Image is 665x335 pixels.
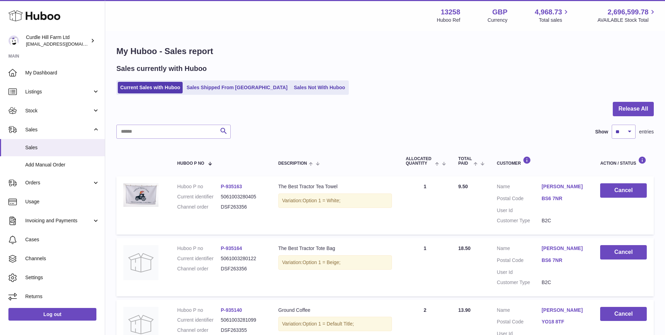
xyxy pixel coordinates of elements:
div: Huboo Ref [437,17,460,24]
button: Cancel [600,245,647,260]
a: P-935164 [221,245,242,251]
td: 1 [399,176,452,235]
h2: Sales currently with Huboo [116,64,207,73]
span: Total sales [539,17,570,24]
dt: Channel order [177,265,221,272]
span: Description [278,161,307,166]
strong: GBP [492,7,507,17]
span: 13.90 [458,307,470,313]
span: Huboo P no [177,161,204,166]
img: EOB_7620EOB.jpg [123,183,158,207]
h1: My Huboo - Sales report [116,46,654,57]
a: Sales Shipped From [GEOGRAPHIC_DATA] [184,82,290,93]
span: Total paid [458,157,472,166]
a: P-935163 [221,184,242,189]
dt: Postal Code [497,318,542,327]
dt: Channel order [177,327,221,334]
dd: B2C [542,279,586,286]
img: no-photo.jpg [123,245,158,280]
img: internalAdmin-13258@internal.huboo.com [8,35,19,46]
a: YO18 8TF [542,318,586,325]
span: My Dashboard [25,70,100,76]
dt: Postal Code [497,195,542,204]
div: Variation: [278,255,392,270]
span: 4,968.73 [535,7,562,17]
dt: Channel order [177,204,221,210]
dt: Huboo P no [177,245,221,252]
span: 9.50 [458,184,468,189]
dt: Current identifier [177,317,221,323]
span: Channels [25,255,100,262]
span: Add Manual Order [25,162,100,168]
td: 1 [399,238,452,296]
span: Option 1 = White; [303,198,341,203]
dt: Huboo P no [177,183,221,190]
dt: Name [497,183,542,192]
span: entries [639,129,654,135]
span: Returns [25,293,100,300]
a: 4,968.73 Total sales [535,7,570,24]
dt: Current identifier [177,193,221,200]
div: Curdle Hill Farm Ltd [26,34,89,47]
strong: 13258 [441,7,460,17]
span: Listings [25,88,92,95]
dt: User Id [497,207,542,214]
span: Invoicing and Payments [25,217,92,224]
div: Currency [488,17,508,24]
div: Variation: [278,193,392,208]
div: Ground Coffee [278,307,392,314]
span: ALLOCATED Quantity [406,157,433,166]
a: P-935140 [221,307,242,313]
dt: Customer Type [497,217,542,224]
a: [PERSON_NAME] [542,183,586,190]
a: BS6 7NR [542,257,586,264]
button: Cancel [600,307,647,321]
a: Log out [8,308,96,321]
div: The Best Tractor Tea Towel [278,183,392,190]
dd: DSF263356 [221,204,264,210]
span: Sales [25,144,100,151]
a: [PERSON_NAME] [542,245,586,252]
span: Orders [25,179,92,186]
label: Show [595,129,608,135]
div: Customer [497,156,586,166]
dt: Postal Code [497,257,542,265]
dt: Name [497,307,542,315]
a: BS6 7NR [542,195,586,202]
span: Settings [25,274,100,281]
div: The Best Tractor Tote Bag [278,245,392,252]
dt: Current identifier [177,255,221,262]
dd: DSF263356 [221,265,264,272]
dd: DSF263355 [221,327,264,334]
dd: 5061003281099 [221,317,264,323]
span: Stock [25,107,92,114]
dt: Huboo P no [177,307,221,314]
dt: Customer Type [497,279,542,286]
a: Current Sales with Huboo [118,82,183,93]
span: Usage [25,198,100,205]
a: 2,696,599.78 AVAILABLE Stock Total [597,7,657,24]
dd: 5061003280122 [221,255,264,262]
span: 18.50 [458,245,470,251]
div: Action / Status [600,156,647,166]
a: Sales Not With Huboo [291,82,347,93]
span: [EMAIL_ADDRESS][DOMAIN_NAME] [26,41,103,47]
dt: Name [497,245,542,254]
button: Release All [613,102,654,116]
span: AVAILABLE Stock Total [597,17,657,24]
span: 2,696,599.78 [608,7,649,17]
a: [PERSON_NAME] [542,307,586,314]
dd: 5061003280405 [221,193,264,200]
span: Sales [25,126,92,133]
span: Option 1 = Default Title; [303,321,354,327]
div: Variation: [278,317,392,331]
button: Cancel [600,183,647,198]
span: Cases [25,236,100,243]
dd: B2C [542,217,586,224]
span: Option 1 = Beige; [303,260,341,265]
dt: User Id [497,269,542,276]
